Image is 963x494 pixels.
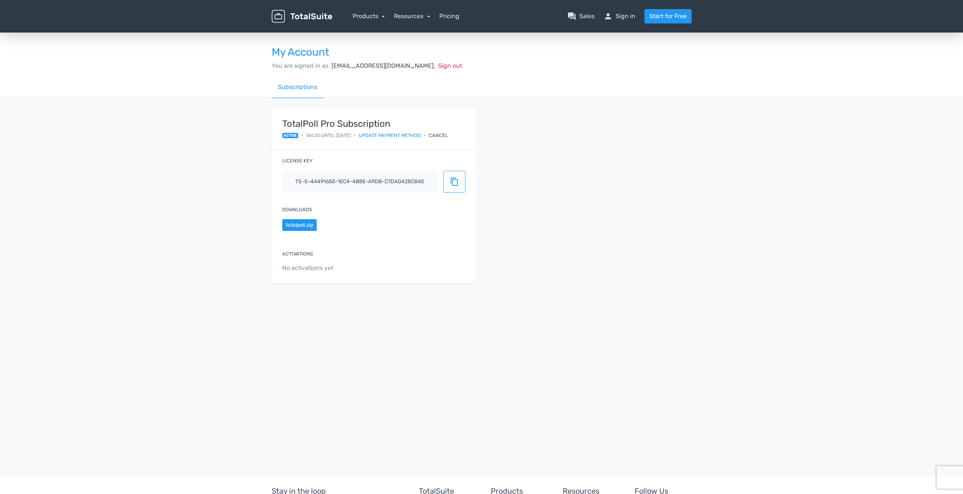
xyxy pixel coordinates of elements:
span: • [354,132,356,139]
span: [EMAIL_ADDRESS][DOMAIN_NAME], [331,62,435,69]
a: Pricing [439,12,459,21]
span: No activations yet [282,263,465,273]
a: personSign in [604,12,635,21]
div: Cancel [429,132,448,139]
button: content_copy [443,171,465,193]
span: content_copy [450,177,459,186]
label: Activations [282,250,313,257]
button: totalpoll.zip [282,219,317,231]
a: Update payment method [359,132,421,139]
span: person [604,12,613,21]
span: Valid until [DATE] [306,132,351,139]
span: Sign out [438,62,462,69]
label: Downloads [282,206,312,213]
img: TotalSuite for WordPress [272,10,332,23]
a: Resources [394,12,430,20]
label: License key [282,157,313,164]
a: Subscriptions [272,76,323,98]
span: • [301,132,303,139]
a: question_answerSales [567,12,594,21]
span: active [282,133,299,138]
a: Start for Free [644,9,692,23]
strong: TotalPoll Pro Subscription [282,119,448,129]
h3: My Account [272,47,692,58]
span: You are signed in as [272,62,328,69]
span: question_answer [567,12,576,21]
a: Products [353,12,385,20]
span: • [424,132,426,139]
